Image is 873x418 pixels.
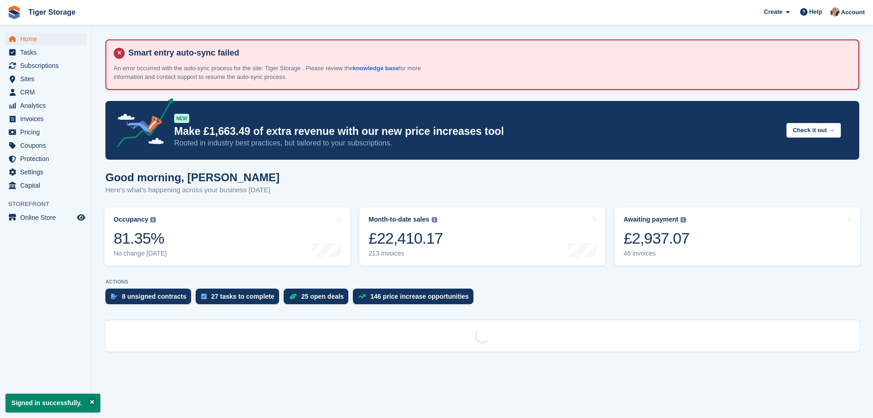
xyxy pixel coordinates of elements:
[5,126,87,139] a: menu
[122,293,187,300] div: 8 unsigned contracts
[368,216,429,223] div: Month-to-date sales
[284,289,353,309] a: 25 open deals
[105,289,196,309] a: 8 unsigned contracts
[125,48,851,58] h4: Smart entry auto-sync failed
[368,250,443,257] div: 213 invoices
[359,207,605,266] a: Month-to-date sales £22,410.17 213 invoices
[174,114,189,123] div: NEW
[681,217,686,223] img: icon-info-grey-7440780725fd019a000dd9b08b2336e03edf1995a4989e88bcd33f0948082b44.svg
[353,289,478,309] a: 146 price increase opportunities
[196,289,284,309] a: 27 tasks to complete
[110,98,174,150] img: price-adjustments-announcement-icon-8257ccfd72463d97f412b2fc003d46551f7dbcb40ab6d574587a9cd5c0d94...
[174,125,779,138] p: Make £1,663.49 of extra revenue with our new price increases tool
[830,7,840,17] img: Becky Martin
[5,152,87,165] a: menu
[174,138,779,148] p: Rooted in industry best practices, but tailored to your subscriptions.
[20,33,75,45] span: Home
[5,59,87,72] a: menu
[105,171,280,184] h1: Good morning, [PERSON_NAME]
[5,166,87,178] a: menu
[5,112,87,125] a: menu
[114,250,167,257] div: No change [DATE]
[20,166,75,178] span: Settings
[20,72,75,85] span: Sites
[20,99,75,112] span: Analytics
[353,65,399,72] a: knowledge base
[105,279,859,285] p: ACTIONS
[764,7,782,17] span: Create
[114,216,148,223] div: Occupancy
[20,126,75,139] span: Pricing
[114,64,434,82] p: An error occurred with the auto-sync process for the site: Tiger Storage . Please review the for ...
[5,211,87,224] a: menu
[786,123,841,138] button: Check it out →
[8,200,91,209] span: Storefront
[368,229,443,248] div: £22,410.17
[302,293,344,300] div: 25 open deals
[5,139,87,152] a: menu
[615,207,860,266] a: Awaiting payment £2,937.07 46 invoices
[5,33,87,45] a: menu
[150,217,156,223] img: icon-info-grey-7440780725fd019a000dd9b08b2336e03edf1995a4989e88bcd33f0948082b44.svg
[5,394,100,412] p: Signed in successfully.
[7,6,21,19] img: stora-icon-8386f47178a22dfd0bd8f6a31ec36ba5ce8667c1dd55bd0f319d3a0aa187defe.svg
[624,229,690,248] div: £2,937.07
[20,112,75,125] span: Invoices
[5,46,87,59] a: menu
[5,86,87,99] a: menu
[5,72,87,85] a: menu
[624,216,679,223] div: Awaiting payment
[432,217,437,223] img: icon-info-grey-7440780725fd019a000dd9b08b2336e03edf1995a4989e88bcd33f0948082b44.svg
[841,8,865,17] span: Account
[20,179,75,192] span: Capital
[111,294,117,299] img: contract_signature_icon-13c848040528278c33f63329250d36e43548de30e8caae1d1a13099fd9432cc5.svg
[358,294,366,298] img: price_increase_opportunities-93ffe204e8149a01c8c9dc8f82e8f89637d9d84a8eef4429ea346261dce0b2c0.svg
[20,46,75,59] span: Tasks
[104,207,350,266] a: Occupancy 81.35% No change [DATE]
[20,59,75,72] span: Subscriptions
[20,86,75,99] span: CRM
[211,293,275,300] div: 27 tasks to complete
[370,293,469,300] div: 146 price increase opportunities
[20,152,75,165] span: Protection
[289,293,297,300] img: deal-1b604bf984904fb50ccaf53a9ad4b4a5d6e5aea283cecdc64d6e3604feb123c2.svg
[76,212,87,223] a: Preview store
[624,250,690,257] div: 46 invoices
[5,99,87,112] a: menu
[105,185,280,195] p: Here's what's happening across your business [DATE]
[25,5,79,20] a: Tiger Storage
[20,211,75,224] span: Online Store
[20,139,75,152] span: Coupons
[5,179,87,192] a: menu
[809,7,822,17] span: Help
[201,294,207,299] img: task-75834270c22a3079a89374b754ae025e5fb1db73e45f91037f5363f120a921f8.svg
[114,229,167,248] div: 81.35%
